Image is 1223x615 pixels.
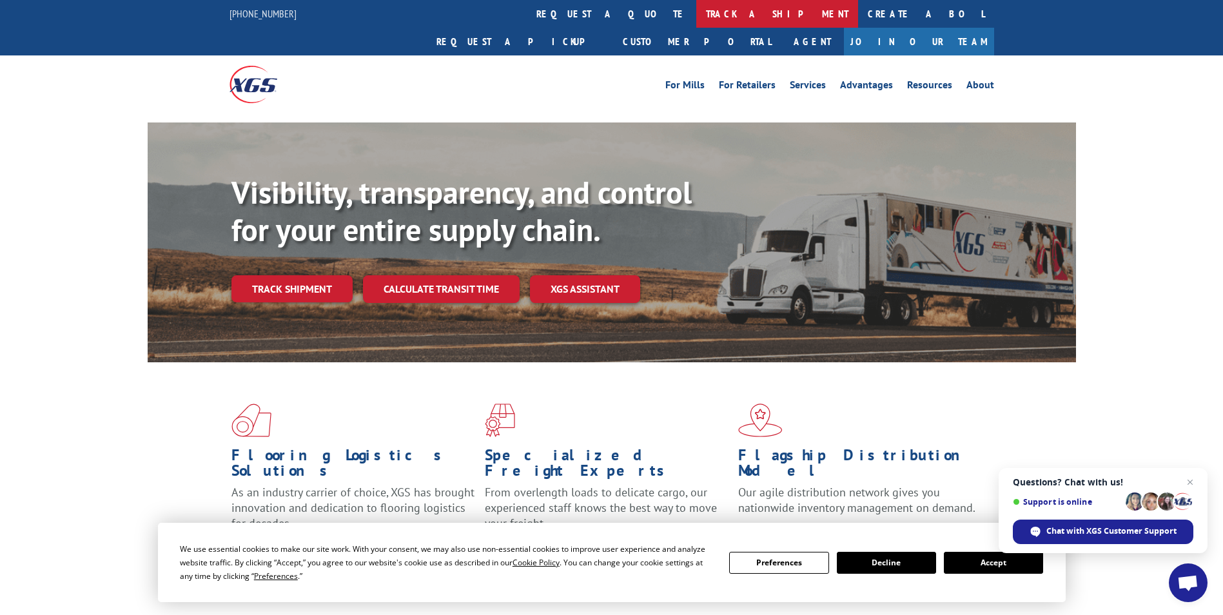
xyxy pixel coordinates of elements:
[485,447,729,485] h1: Specialized Freight Experts
[180,542,714,583] div: We use essential cookies to make our site work. With your consent, we may also use non-essential ...
[613,28,781,55] a: Customer Portal
[254,571,298,581] span: Preferences
[1169,563,1208,602] div: Open chat
[363,275,520,303] a: Calculate transit time
[738,447,982,485] h1: Flagship Distribution Model
[1182,474,1198,490] span: Close chat
[665,80,705,94] a: For Mills
[230,7,297,20] a: [PHONE_NUMBER]
[231,172,692,249] b: Visibility, transparency, and control for your entire supply chain.
[840,80,893,94] a: Advantages
[485,404,515,437] img: xgs-icon-focused-on-flooring-red
[231,404,271,437] img: xgs-icon-total-supply-chain-intelligence-red
[729,552,828,574] button: Preferences
[1013,477,1193,487] span: Questions? Chat with us!
[231,485,475,531] span: As an industry carrier of choice, XGS has brought innovation and dedication to flooring logistics...
[837,552,936,574] button: Decline
[1046,525,1177,537] span: Chat with XGS Customer Support
[966,80,994,94] a: About
[1013,497,1121,507] span: Support is online
[1013,520,1193,544] div: Chat with XGS Customer Support
[844,28,994,55] a: Join Our Team
[530,275,640,303] a: XGS ASSISTANT
[427,28,613,55] a: Request a pickup
[781,28,844,55] a: Agent
[738,404,783,437] img: xgs-icon-flagship-distribution-model-red
[944,552,1043,574] button: Accept
[231,275,353,302] a: Track shipment
[485,485,729,542] p: From overlength loads to delicate cargo, our experienced staff knows the best way to move your fr...
[790,80,826,94] a: Services
[231,447,475,485] h1: Flooring Logistics Solutions
[513,557,560,568] span: Cookie Policy
[738,485,975,515] span: Our agile distribution network gives you nationwide inventory management on demand.
[907,80,952,94] a: Resources
[719,80,776,94] a: For Retailers
[158,523,1066,602] div: Cookie Consent Prompt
